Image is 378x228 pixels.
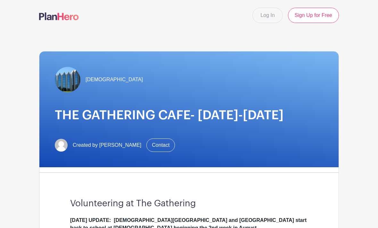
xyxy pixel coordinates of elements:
h3: Volunteering at The Gathering [70,198,308,209]
img: default-ce2991bfa6775e67f084385cd625a349d9dcbb7a52a09fb2fda1e96e2d18dcdb.png [55,139,68,152]
a: Log In [252,8,283,23]
img: TheGathering.jpeg [55,67,80,92]
a: Contact [146,138,175,152]
a: Sign Up for Free [288,8,339,23]
span: [DEMOGRAPHIC_DATA] [86,76,143,83]
span: Created by [PERSON_NAME] [73,141,141,149]
h1: THE GATHERING CAFE- [DATE]-[DATE] [55,108,323,123]
img: logo-507f7623f17ff9eddc593b1ce0a138ce2505c220e1c5a4e2b4648c50719b7d32.svg [39,12,79,20]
